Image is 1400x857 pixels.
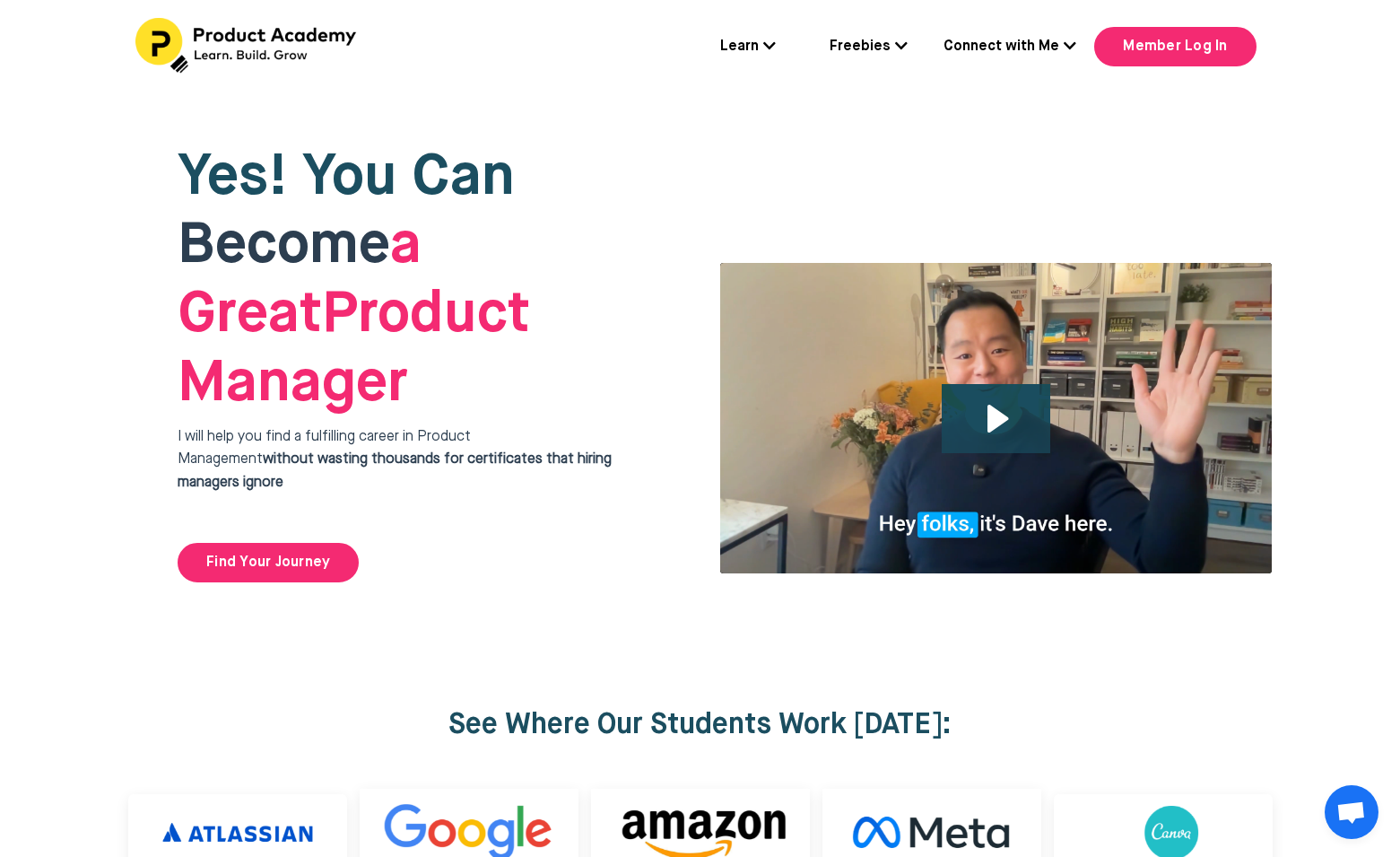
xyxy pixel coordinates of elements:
a: Member Log In [1094,27,1256,66]
span: Become [178,217,390,275]
strong: See Where Our Students Work [DATE]: [448,711,952,739]
strong: without wasting thousands for certificates that hiring managers ignore [178,452,612,490]
button: Play Video: file-uploads/sites/127338/video/4ffeae-3e1-a2cd-5ad6-eac528a42_Why_I_built_product_ac... [942,384,1050,453]
a: Freebies [830,36,908,59]
span: Yes! You Can [178,149,515,206]
span: Product Manager [178,217,530,413]
strong: a Great [178,217,422,344]
a: Find Your Journey [178,543,359,582]
a: Connect with Me [943,36,1076,59]
a: Learn [720,36,776,59]
a: Open chat [1325,785,1378,839]
span: I will help you find a fulfilling career in Product Management [178,430,612,490]
img: Header Logo [135,18,360,74]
